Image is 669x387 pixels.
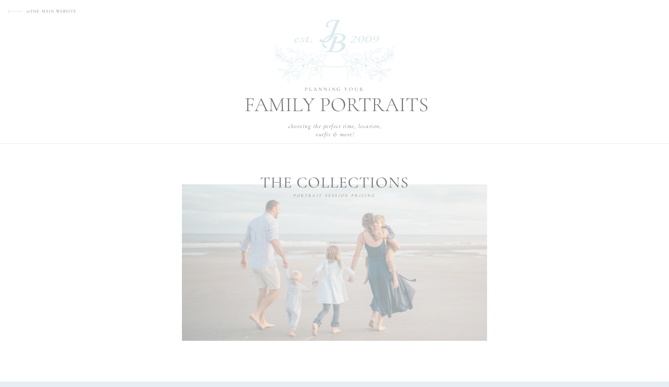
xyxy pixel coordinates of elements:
[239,193,430,206] h1: PORTRAIT SESSION PRICING
[240,173,429,189] h2: THE COLLECTIONS
[258,86,412,95] p: PLANNING YOUR
[225,95,448,122] h1: FAMILY PORTRAITS
[27,9,30,14] i: to
[286,122,384,146] p: choosing the perfect time, location, outfit & More!
[27,7,95,13] a: toTHE MAIN WEBSITE
[27,7,95,13] p: THE MAIN WEBSITE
